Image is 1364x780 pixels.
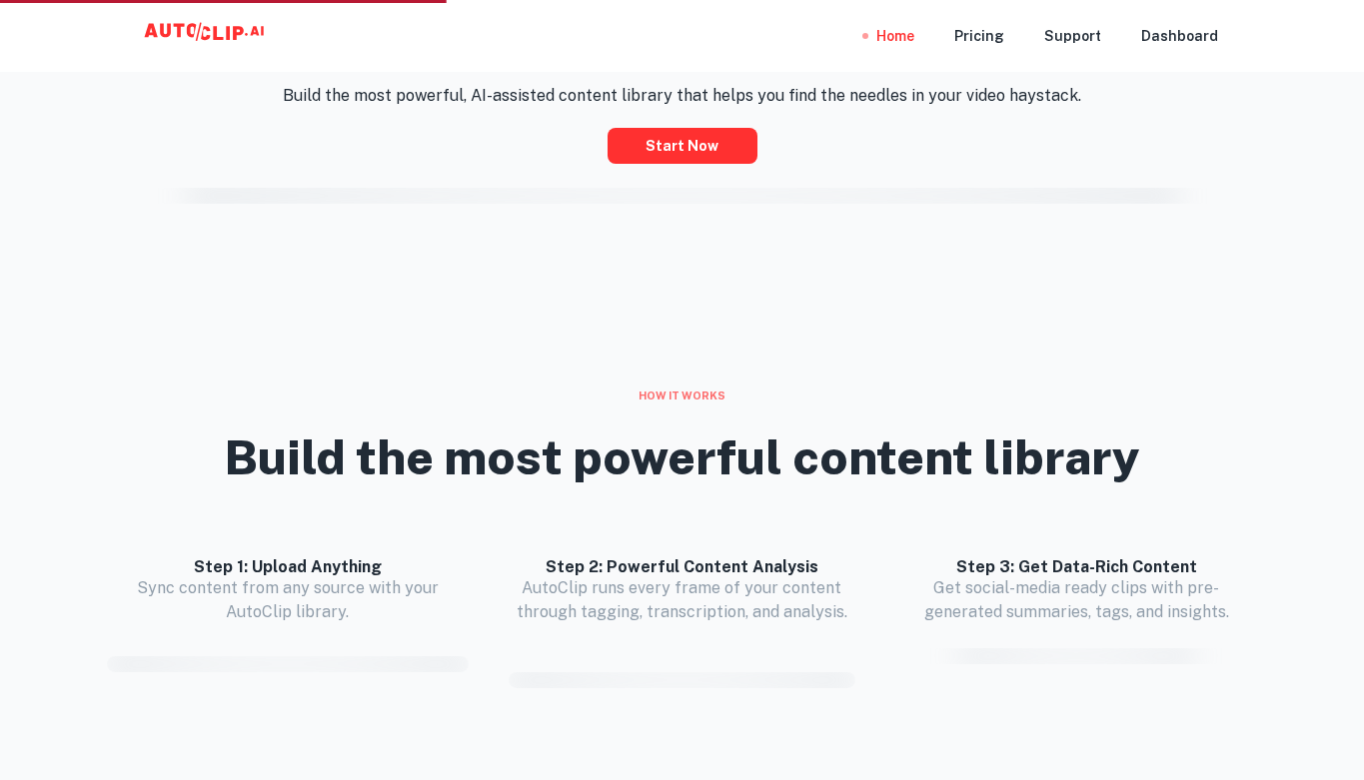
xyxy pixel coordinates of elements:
p: Get social-media ready clips with pre-generated summaries, tags, and insights. [895,576,1258,624]
a: Start now [608,128,757,164]
p: Sync content from any source with your AutoClip library. [107,576,470,624]
p: Build the most powerful, AI-assisted content library that helps you find the needles in your vide... [107,84,1258,108]
h6: Step 1: Upload Anything [107,557,470,576]
h2: Build the most powerful content library [224,428,1140,486]
h6: Step 3: Get Data-Rich Content [895,557,1258,576]
p: AutoClip runs every frame of your content through tagging, transcription, and analysis. [509,576,855,624]
h6: Step 2: Powerful Content Analysis [509,557,855,576]
div: How it works [107,388,1258,404]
